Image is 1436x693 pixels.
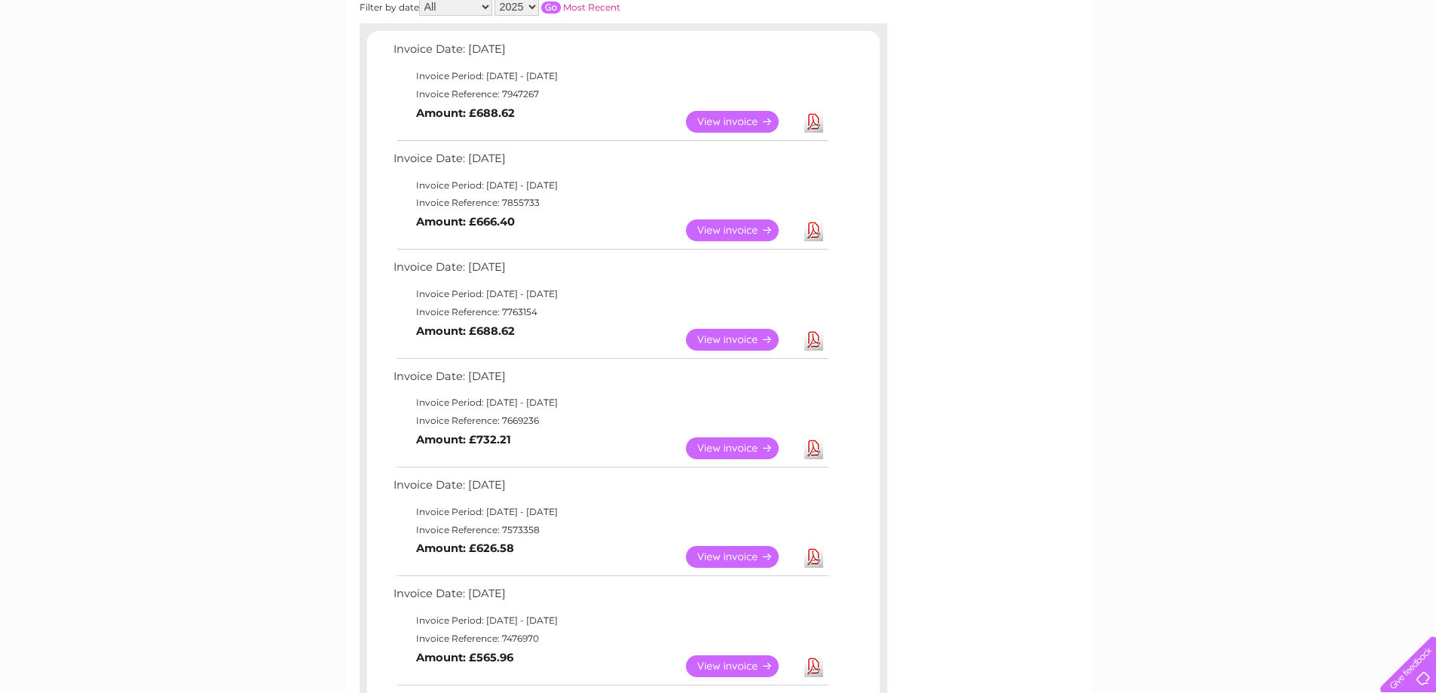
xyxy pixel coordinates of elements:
[804,655,823,677] a: Download
[51,39,127,85] img: logo.png
[390,503,831,521] td: Invoice Period: [DATE] - [DATE]
[390,176,831,195] td: Invoice Period: [DATE] - [DATE]
[390,257,831,285] td: Invoice Date: [DATE]
[416,433,511,446] b: Amount: £732.21
[1305,64,1327,75] a: Blog
[416,106,515,120] b: Amount: £688.62
[686,546,797,568] a: View
[390,630,831,648] td: Invoice Reference: 7476970
[686,111,797,133] a: View
[686,219,797,241] a: View
[804,111,823,133] a: Download
[563,2,620,13] a: Most Recent
[390,85,831,103] td: Invoice Reference: 7947267
[390,612,831,630] td: Invoice Period: [DATE] - [DATE]
[390,394,831,412] td: Invoice Period: [DATE] - [DATE]
[416,541,514,555] b: Amount: £626.58
[390,149,831,176] td: Invoice Date: [DATE]
[1152,8,1256,26] a: 0333 014 3131
[390,366,831,394] td: Invoice Date: [DATE]
[390,67,831,85] td: Invoice Period: [DATE] - [DATE]
[1251,64,1296,75] a: Telecoms
[686,655,797,677] a: View
[686,437,797,459] a: View
[390,475,831,503] td: Invoice Date: [DATE]
[390,521,831,539] td: Invoice Reference: 7573358
[804,546,823,568] a: Download
[390,285,831,303] td: Invoice Period: [DATE] - [DATE]
[1171,64,1199,75] a: Water
[804,219,823,241] a: Download
[390,303,831,321] td: Invoice Reference: 7763154
[416,651,513,664] b: Amount: £565.96
[804,329,823,351] a: Download
[686,329,797,351] a: View
[1336,64,1373,75] a: Contact
[416,215,515,228] b: Amount: £666.40
[804,437,823,459] a: Download
[390,39,831,67] td: Invoice Date: [DATE]
[416,324,515,338] b: Amount: £688.62
[390,584,831,612] td: Invoice Date: [DATE]
[390,412,831,430] td: Invoice Reference: 7669236
[390,194,831,212] td: Invoice Reference: 7855733
[1208,64,1242,75] a: Energy
[1386,64,1422,75] a: Log out
[363,8,1075,73] div: Clear Business is a trading name of Verastar Limited (registered in [GEOGRAPHIC_DATA] No. 3667643...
